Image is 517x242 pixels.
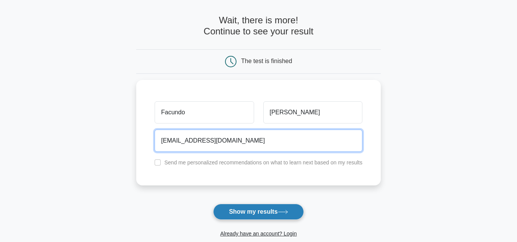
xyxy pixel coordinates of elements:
[136,15,381,37] h4: Wait, there is more! Continue to see your result
[155,130,362,152] input: Email
[164,159,362,166] label: Send me personalized recommendations on what to learn next based on my results
[155,101,254,123] input: First name
[213,204,303,220] button: Show my results
[263,101,362,123] input: Last name
[241,58,292,64] div: The test is finished
[220,231,297,237] a: Already have an account? Login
